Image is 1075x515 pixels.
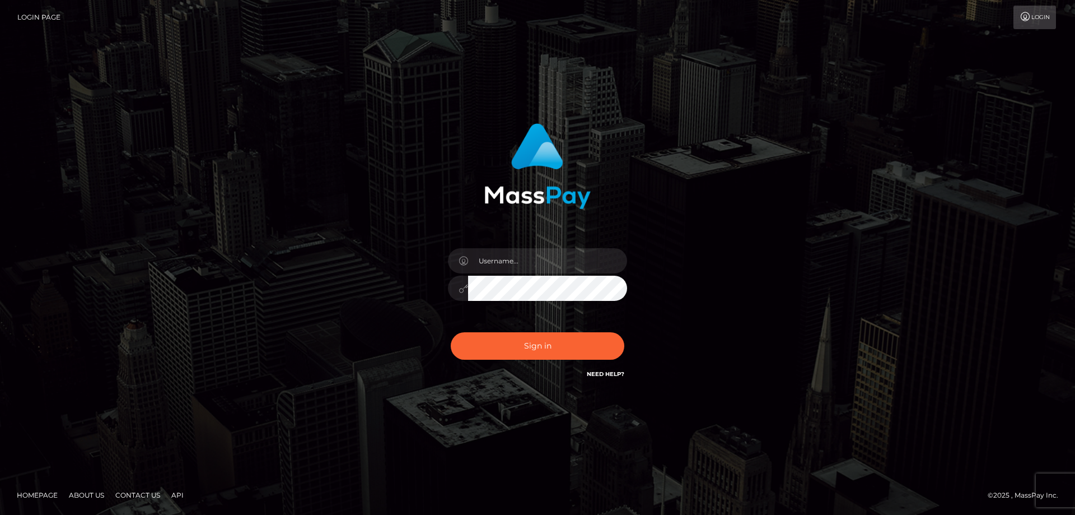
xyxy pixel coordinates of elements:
img: MassPay Login [484,123,591,209]
a: API [167,486,188,504]
a: Need Help? [587,370,624,378]
div: © 2025 , MassPay Inc. [988,489,1067,502]
a: Contact Us [111,486,165,504]
button: Sign in [451,332,624,360]
a: About Us [64,486,109,504]
a: Login Page [17,6,60,29]
input: Username... [468,248,627,273]
a: Login [1013,6,1056,29]
a: Homepage [12,486,62,504]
